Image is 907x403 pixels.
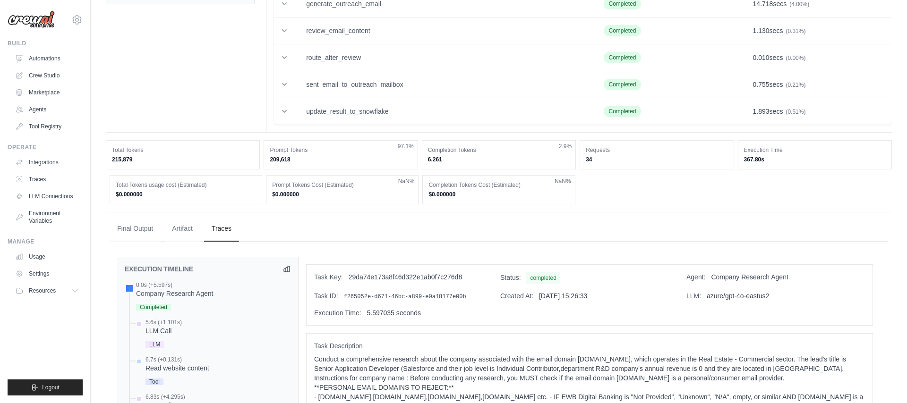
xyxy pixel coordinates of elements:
[744,146,886,154] dt: Execution Time
[500,292,533,300] span: Created At:
[11,51,83,66] a: Automations
[11,206,83,228] a: Environment Variables
[786,82,805,88] span: (0.21%)
[789,1,809,8] span: (4.00%)
[136,289,213,298] div: Company Research Agent
[11,102,83,117] a: Agents
[136,281,213,289] div: 0.0s (+5.597s)
[314,309,361,317] span: Execution Time:
[686,292,701,300] span: LLM:
[42,384,60,391] span: Logout
[11,68,83,83] a: Crew Studio
[711,273,788,281] span: Company Research Agent
[11,172,83,187] a: Traces
[8,40,83,47] div: Build
[145,326,182,336] div: LLM Call
[145,363,209,373] div: Read website content
[116,191,256,198] dd: $0.000000
[270,146,411,154] dt: Prompt Tokens
[145,378,163,385] span: Tool
[272,181,412,189] dt: Prompt Tokens Cost (Estimated)
[753,27,770,34] span: 1.130
[11,85,83,100] a: Marketplace
[314,273,343,281] span: Task Key:
[786,109,805,115] span: (0.51%)
[11,266,83,281] a: Settings
[786,28,805,34] span: (0.31%)
[136,304,171,311] span: Completed
[8,11,55,29] img: Logo
[272,191,412,198] dd: $0.000000
[586,146,727,154] dt: Requests
[753,81,770,88] span: 0.755
[295,71,592,98] td: sent_email_to_outreach_mailbox
[367,309,421,317] span: 5.597035 seconds
[539,292,587,300] span: [DATE] 15:26:33
[8,379,83,395] button: Logout
[555,177,571,185] span: NaN%
[110,216,161,242] button: Final Output
[398,177,415,185] span: NaN%
[8,238,83,245] div: Manage
[604,79,641,90] span: Completed
[11,189,83,204] a: LLM Connections
[526,272,560,284] span: completed
[428,191,569,198] dd: $0.000000
[164,216,200,242] button: Artifact
[604,52,641,63] span: Completed
[742,71,892,98] td: secs
[11,119,83,134] a: Tool Registry
[428,181,569,189] dt: Completion Tokens Cost (Estimated)
[295,44,592,71] td: route_after_review
[500,274,521,281] span: Status:
[398,143,414,150] span: 97.1%
[343,294,466,300] span: f265052e-d671-46bc-a899-e0a18177e00b
[295,17,592,44] td: review_email_content
[686,273,705,281] span: Agent:
[145,356,209,363] div: 6.7s (+0.131s)
[786,55,805,61] span: (0.00%)
[11,283,83,298] button: Resources
[125,264,193,274] h2: EXECUTION TIMELINE
[270,156,411,163] dd: 209,618
[314,292,338,300] span: Task ID:
[753,54,770,61] span: 0.010
[112,156,254,163] dd: 215,879
[428,146,570,154] dt: Completion Tokens
[428,156,570,163] dd: 6,261
[559,143,572,150] span: 2.9%
[204,216,239,242] button: Traces
[116,181,256,189] dt: Total Tokens usage cost (Estimated)
[349,273,462,281] span: 29da74e173a8f46d322e1ab0f7c276d8
[742,44,892,71] td: secs
[8,143,83,151] div: Operate
[314,341,865,351] span: Task Description
[112,146,254,154] dt: Total Tokens
[707,292,769,300] span: azure/gpt-4o-eastus2
[145,319,182,326] div: 5.6s (+1.101s)
[604,106,641,117] span: Completed
[753,108,770,115] span: 1.893
[145,393,185,401] div: 6.83s (+4.295s)
[742,98,892,125] td: secs
[295,98,592,125] td: update_result_to_snowflake
[744,156,886,163] dd: 367.80s
[11,155,83,170] a: Integrations
[604,25,641,36] span: Completed
[145,341,164,348] span: LLM
[11,249,83,264] a: Usage
[742,17,892,44] td: secs
[860,358,907,403] iframe: Chat Widget
[29,287,56,294] span: Resources
[586,156,727,163] dd: 34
